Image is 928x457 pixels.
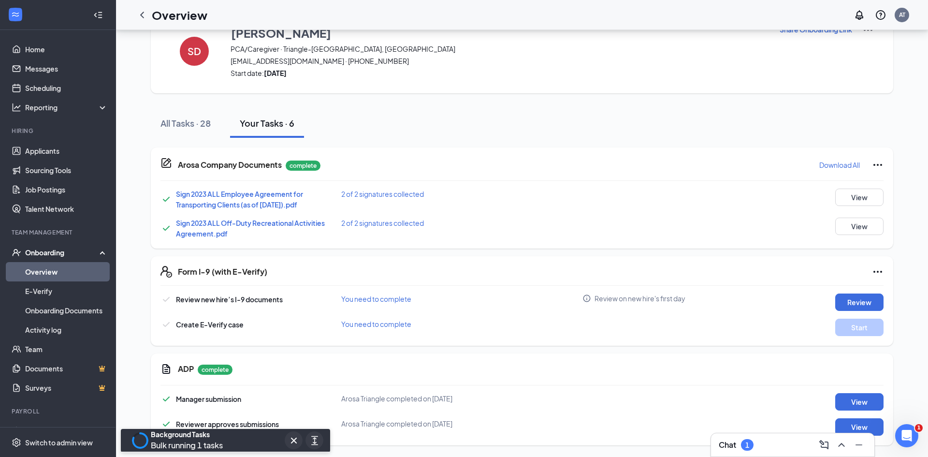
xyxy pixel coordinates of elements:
[151,440,223,450] span: Bulk running 1 tasks
[188,48,201,55] h4: SD
[25,78,108,98] a: Scheduling
[178,364,194,374] h5: ADP
[875,9,886,21] svg: QuestionInfo
[25,301,108,320] a: Onboarding Documents
[25,199,108,219] a: Talent Network
[818,439,830,451] svg: ComposeMessage
[12,248,21,257] svg: UserCheck
[231,25,331,41] h3: [PERSON_NAME]
[341,419,452,428] span: Arosa Triangle completed on [DATE]
[25,422,108,441] a: PayrollCrown
[240,117,294,129] div: Your Tasks · 6
[176,395,241,403] span: Manager submission
[915,424,923,432] span: 1
[862,24,874,36] img: More Actions
[12,407,106,415] div: Payroll
[594,294,685,303] span: Review on new hire's first day
[152,7,207,23] h1: Overview
[582,294,591,303] svg: Info
[835,294,884,311] button: Review
[835,393,884,411] button: View
[160,418,172,430] svg: Checkmark
[11,10,20,19] svg: WorkstreamLogo
[178,266,267,277] h5: Form I-9 (with E-Verify)
[835,189,884,206] button: View
[25,180,108,199] a: Job Postings
[231,44,767,54] span: PCA/Caregiver · Triangle-[GEOGRAPHIC_DATA], [GEOGRAPHIC_DATA]
[854,9,865,21] svg: Notifications
[160,266,172,278] svg: FormI9EVerifyIcon
[93,10,103,20] svg: Collapse
[178,160,282,170] h5: Arosa Company Documents
[25,103,108,112] div: Reporting
[836,439,847,451] svg: ChevronUp
[176,295,283,304] span: Review new hire’s I-9 documents
[198,365,232,375] p: complete
[176,320,244,329] span: Create E-Verify case
[341,295,411,303] span: You need to complete
[231,56,767,66] span: [EMAIL_ADDRESS][DOMAIN_NAME] · [PHONE_NUMBER]
[136,9,148,21] svg: ChevronLeft
[341,190,424,198] span: 2 of 2 signatures collected
[170,24,218,78] button: SD
[819,160,860,170] p: Download All
[25,59,108,78] a: Messages
[341,394,452,403] span: Arosa Triangle completed on [DATE]
[872,266,884,278] svg: Ellipses
[286,161,320,171] p: complete
[160,294,172,305] svg: Checkmark
[853,439,865,451] svg: Minimize
[176,219,325,238] a: Sign 2023 ALL Off-Duty Recreational Activities Agreement.pdf
[719,440,736,450] h3: Chat
[834,437,849,453] button: ChevronUp
[25,40,108,59] a: Home
[745,441,749,449] div: 1
[160,319,172,330] svg: Checkmark
[231,68,767,78] span: Start date:
[160,117,211,129] div: All Tasks · 28
[25,248,100,257] div: Onboarding
[151,429,223,439] div: Background Tasks
[160,193,172,205] svg: Checkmark
[12,228,106,236] div: Team Management
[25,359,108,378] a: DocumentsCrown
[25,161,108,180] a: Sourcing Tools
[309,435,320,446] svg: ArrowsExpand
[25,320,108,339] a: Activity log
[160,222,172,234] svg: Checkmark
[851,437,867,453] button: Minimize
[341,320,411,328] span: You need to complete
[25,438,93,447] div: Switch to admin view
[835,418,884,436] button: View
[160,393,172,405] svg: Checkmark
[25,141,108,161] a: Applicants
[835,218,884,235] button: View
[899,11,905,19] div: AT
[819,157,860,173] button: Download All
[835,319,884,336] button: Start
[176,190,303,209] a: Sign 2023 ALL Employee Agreement for Transporting Clients (as of [DATE]).pdf
[12,127,106,135] div: Hiring
[895,424,918,447] iframe: Intercom live chat
[160,157,172,169] svg: CompanyDocumentIcon
[264,69,287,77] strong: [DATE]
[25,262,108,281] a: Overview
[12,103,21,112] svg: Analysis
[816,437,832,453] button: ComposeMessage
[288,435,300,446] svg: Cross
[25,378,108,398] a: SurveysCrown
[12,438,21,447] svg: Settings
[231,24,767,42] button: [PERSON_NAME]
[25,339,108,359] a: Team
[176,420,279,428] span: Reviewer approves submissions
[341,219,424,227] span: 2 of 2 signatures collected
[872,159,884,171] svg: Ellipses
[160,363,172,375] svg: Document
[25,281,108,301] a: E-Verify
